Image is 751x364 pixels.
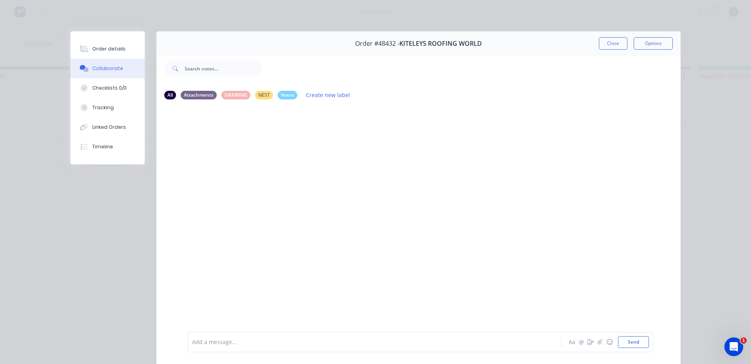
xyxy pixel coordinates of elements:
span: Order #48432 - [355,40,399,47]
button: Order details [70,39,145,59]
div: DRAWING [221,91,250,99]
button: Create new label [302,90,354,100]
div: Linked Orders [92,124,126,131]
span: 1 [740,337,747,344]
button: Checklists 0/0 [70,78,145,98]
div: Order details [92,45,126,52]
div: Notes [278,91,297,99]
div: Tracking [92,104,114,111]
button: Timeline [70,137,145,157]
button: ☺ [605,337,614,347]
button: Options [634,37,673,50]
iframe: Intercom live chat [724,337,743,356]
input: Search notes... [185,61,262,76]
div: Timeline [92,143,113,150]
div: Checklists 0/0 [92,85,127,92]
button: Aa [567,337,577,347]
div: Attachments [181,91,217,99]
span: KITELEYS ROOFING WORLD [399,40,482,47]
button: Linked Orders [70,117,145,137]
button: Collaborate [70,59,145,78]
button: Tracking [70,98,145,117]
button: Send [618,336,649,348]
button: Close [599,37,627,50]
button: @ [577,337,586,347]
div: Collaborate [92,65,123,72]
div: All [164,91,176,99]
div: NEST [255,91,273,99]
